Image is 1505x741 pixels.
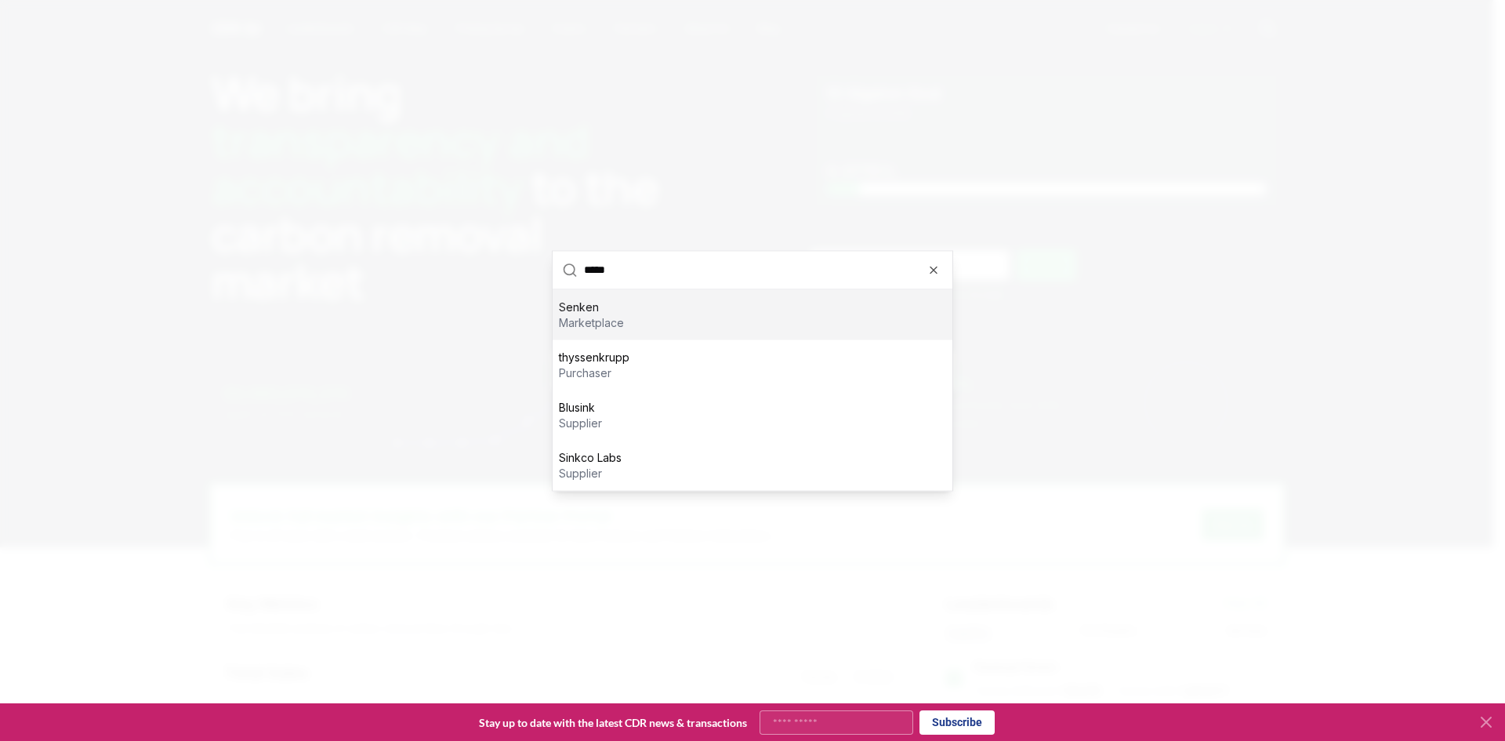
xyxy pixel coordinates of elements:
[559,449,622,465] p: Sinkco Labs
[559,465,622,481] p: supplier
[559,399,602,415] p: Blusink
[559,314,624,330] p: marketplace
[559,415,602,430] p: supplier
[559,299,624,314] p: Senken
[559,365,629,380] p: purchaser
[559,349,629,365] p: thyssenkrupp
